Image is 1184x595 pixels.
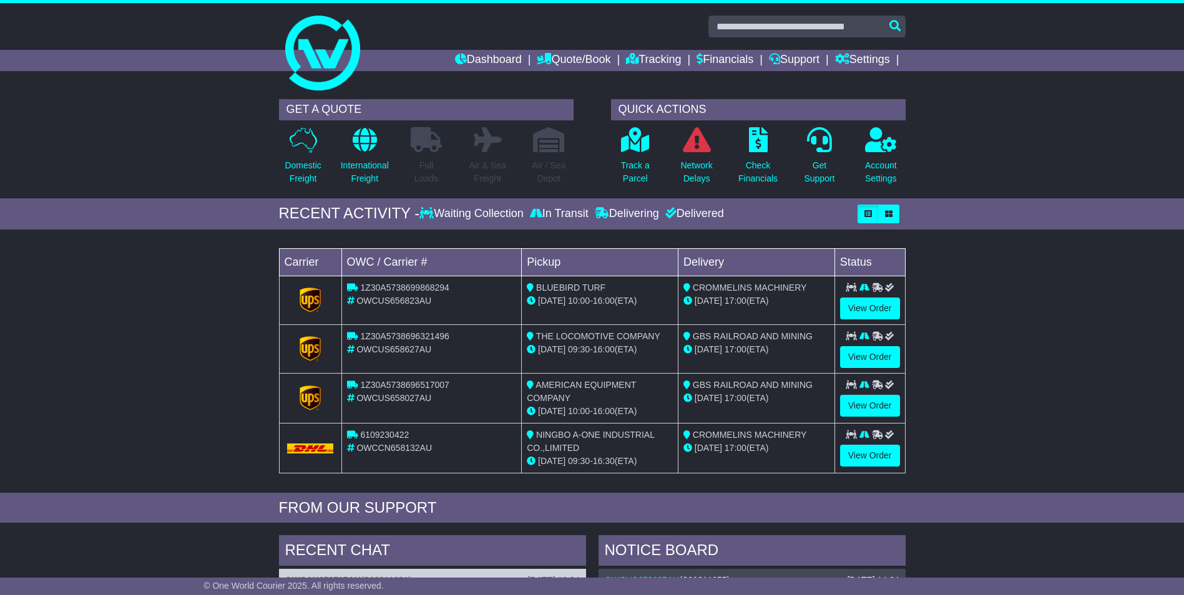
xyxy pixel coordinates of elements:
div: [DATE] 10:34 [527,575,579,586]
span: © One World Courier 2025. All rights reserved. [203,581,384,591]
p: Domestic Freight [285,159,321,185]
div: FROM OUR SUPPORT [279,499,906,517]
span: 17:00 [725,393,746,403]
span: BLUEBIRD TURF [536,283,605,293]
a: View Order [840,395,900,417]
a: OWCAU658707AU [285,575,361,585]
div: (ETA) [683,294,829,307]
span: [DATE] [538,344,565,354]
p: Network Delays [680,159,712,185]
span: 17:00 [725,443,746,453]
span: 10:00 [568,406,590,416]
a: DomesticFreight [284,127,321,192]
div: (ETA) [683,442,829,455]
a: Settings [835,50,890,71]
span: OWCUS658627AU [356,344,431,354]
a: AccountSettings [864,127,898,192]
p: International Freight [341,159,389,185]
span: 16:30 [593,456,615,466]
div: Delivering [592,207,662,221]
span: [DATE] [695,393,722,403]
span: GBS RAILROAD AND MINING [693,331,813,341]
td: Delivery [678,248,834,276]
span: CROMMELINS MACHINERY [693,283,807,293]
span: THE LOCOMOTIVE COMPANY [536,331,660,341]
div: - (ETA) [527,294,673,307]
a: View Order [840,297,900,319]
span: OWCUS658027AU [356,393,431,403]
div: Waiting Collection [419,207,526,221]
p: Air / Sea Depot [532,159,566,185]
td: OWC / Carrier # [341,248,522,276]
a: View Order [840,346,900,368]
span: S00311055 [682,575,727,585]
p: Get Support [804,159,834,185]
img: GetCarrierServiceLogo [300,336,321,361]
span: 17:00 [725,344,746,354]
span: 09:30 [568,344,590,354]
span: CROMMELINS MACHINERY [693,430,807,440]
a: Financials [697,50,753,71]
div: [DATE] 14:24 [847,575,899,586]
div: ( ) [285,575,580,586]
a: Track aParcel [620,127,650,192]
span: 09:30 [568,456,590,466]
span: AMERICAN EQUIPMENT COMPANY [527,380,636,403]
a: OWCUS658627AU [605,575,680,585]
div: - (ETA) [527,405,673,418]
div: In Transit [527,207,592,221]
span: [DATE] [695,296,722,306]
div: QUICK ACTIONS [611,99,906,120]
span: NINGBO A-ONE INDUSTRIAL CO.,LIMITED [527,430,654,453]
div: NOTICE BOARD [599,535,906,569]
td: Status [834,248,905,276]
div: Delivered [662,207,724,221]
span: 16:00 [593,344,615,354]
span: 16:00 [593,296,615,306]
a: InternationalFreight [340,127,389,192]
div: GET A QUOTE [279,99,574,120]
div: RECENT CHAT [279,535,586,569]
span: S00311031 [364,575,409,585]
span: 17:00 [725,296,746,306]
a: View Order [840,445,900,467]
span: 10:00 [568,296,590,306]
p: Air & Sea Freight [469,159,506,185]
div: - (ETA) [527,343,673,356]
a: GetSupport [803,127,835,192]
td: Carrier [279,248,341,276]
a: Dashboard [455,50,522,71]
span: [DATE] [538,456,565,466]
div: RECENT ACTIVITY - [279,205,420,223]
a: Quote/Book [537,50,610,71]
a: CheckFinancials [738,127,778,192]
img: GetCarrierServiceLogo [300,385,321,410]
span: GBS RAILROAD AND MINING [693,380,813,390]
p: Track a Parcel [621,159,650,185]
a: Support [769,50,820,71]
div: ( ) [605,575,899,586]
p: Account Settings [865,159,897,185]
p: Check Financials [738,159,778,185]
span: 1Z30A5738696517007 [360,380,449,390]
span: 1Z30A5738696321496 [360,331,449,341]
span: [DATE] [695,344,722,354]
span: [DATE] [538,296,565,306]
span: OWCCN658132AU [356,443,432,453]
span: [DATE] [695,443,722,453]
a: Tracking [626,50,681,71]
a: NetworkDelays [680,127,713,192]
div: (ETA) [683,343,829,356]
p: Full Loads [411,159,442,185]
img: GetCarrierServiceLogo [300,288,321,312]
div: - (ETA) [527,455,673,468]
span: 6109230422 [360,430,409,440]
span: 1Z30A5738699868294 [360,283,449,293]
img: DHL.png [287,443,334,453]
div: (ETA) [683,392,829,405]
td: Pickup [522,248,678,276]
span: 16:00 [593,406,615,416]
span: [DATE] [538,406,565,416]
span: OWCUS656823AU [356,296,431,306]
